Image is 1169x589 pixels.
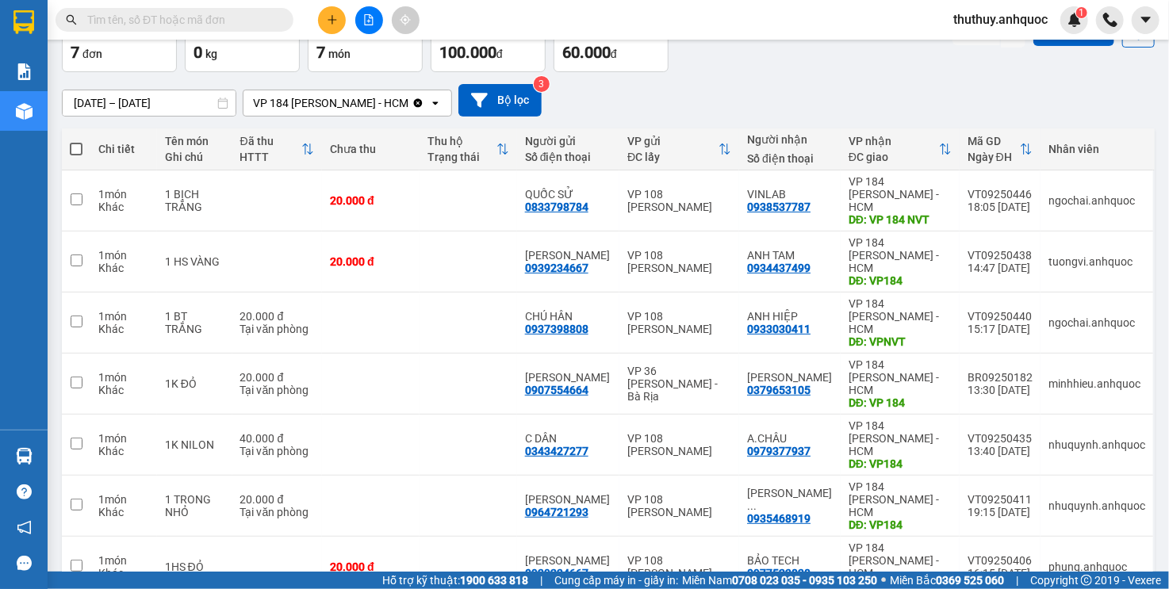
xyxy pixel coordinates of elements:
div: Chi tiết [98,143,149,155]
th: Toggle SortBy [841,128,960,170]
div: ANH HUY VINH [747,487,833,512]
div: 1HS ĐỎ [165,560,224,573]
div: Ghi chú [165,151,224,163]
div: VP 108 [PERSON_NAME] [627,554,731,579]
span: file-add [363,14,374,25]
input: Tìm tên, số ĐT hoặc mã đơn [87,11,274,29]
div: VINLAB [747,188,833,201]
div: HTTT [240,151,302,163]
span: 7 [71,43,79,62]
div: Trạng thái [427,151,496,163]
div: 0933030411 [747,323,811,335]
div: VT09250438 [968,249,1033,262]
th: Toggle SortBy [232,128,323,170]
div: CHỊ NHUNG [747,371,833,384]
span: 0 [194,43,202,62]
th: Toggle SortBy [619,128,739,170]
img: logo-vxr [13,10,34,34]
div: nhuquynh.anhquoc [1048,438,1145,451]
div: 0907554664 [525,384,588,396]
div: ngochai.anhquoc [1048,194,1145,207]
div: QUỐC SỬ [525,188,611,201]
span: 7 [316,43,325,62]
div: DĐ: VP184 [849,457,952,470]
span: kg [205,48,217,60]
span: 60.000 [562,43,611,62]
div: Tại văn phòng [240,506,315,518]
div: VP 108 [PERSON_NAME] [627,249,731,274]
div: phung.anhquoc [1048,560,1145,573]
div: Tại văn phòng [240,384,315,396]
img: solution-icon [16,63,33,80]
th: Toggle SortBy [960,128,1041,170]
div: VT09250435 [968,432,1033,445]
span: món [328,48,351,60]
div: VP 184 [PERSON_NAME] - HCM [253,95,408,111]
div: 1K ĐỎ [165,377,224,390]
div: VP 108 [PERSON_NAME] [627,493,731,518]
div: DĐ: VP184 [849,518,952,531]
input: Selected VP 184 Nguyễn Văn Trỗi - HCM. [410,95,412,111]
span: ⚪️ [881,577,886,583]
img: phone-icon [1103,13,1117,27]
div: 1 BỊCH TRẮNG [165,188,224,213]
strong: 0708 023 035 - 0935 103 250 [732,574,877,587]
div: ANH TUẤN [525,493,611,506]
div: Đã thu [240,135,302,147]
div: ANH LINH [525,554,611,567]
span: đ [496,48,503,60]
div: Khác [98,567,149,579]
span: Miền Bắc [890,572,1004,589]
svg: Clear value [412,97,424,109]
span: 100.000 [439,43,496,62]
button: plus [318,6,346,34]
button: caret-down [1132,6,1159,34]
div: 1K NILON [165,438,224,451]
div: 1 món [98,188,149,201]
div: A.CHÂU [747,432,833,445]
div: 1 món [98,371,149,384]
div: 20.000 đ [330,560,412,573]
span: aim [400,14,411,25]
div: 1 BT TRẮNG [165,310,224,335]
div: 40.000 đ [240,432,315,445]
div: Mã GD [968,135,1020,147]
div: Người nhận [747,133,833,146]
div: VP 108 [PERSON_NAME] [627,188,731,213]
span: notification [17,520,32,535]
div: 15:17 [DATE] [968,323,1033,335]
span: plus [327,14,338,25]
div: nhuquynh.anhquoc [1048,499,1145,512]
div: 0379653105 [747,384,811,396]
div: 0937398808 [525,323,588,335]
span: đơn [82,48,102,60]
div: VP 108 [PERSON_NAME] [627,432,731,457]
div: VP 184 [PERSON_NAME] - HCM [849,358,952,396]
div: Khác [98,201,149,213]
button: Đã thu100.000đ [431,15,546,72]
div: 20.000 đ [240,310,315,323]
div: BẢO TECH [747,554,833,567]
img: warehouse-icon [16,448,33,465]
div: CHÚ HÂN [525,310,611,323]
div: DĐ: VP 184 NVT [849,213,952,226]
div: 1 món [98,432,149,445]
div: tuongvi.anhquoc [1048,255,1145,268]
div: Thu hộ [427,135,496,147]
div: Khác [98,445,149,457]
div: 1 HS VÀNG [165,255,224,268]
div: VP gửi [627,135,719,147]
button: file-add [355,6,383,34]
div: 0833798784 [525,201,588,213]
div: VP 108 [PERSON_NAME] [627,310,731,335]
button: Bộ lọc [458,84,542,117]
div: Nhân viên [1048,143,1145,155]
div: BR09250182 [968,371,1033,384]
div: 20.000 đ [330,255,412,268]
span: question-circle [17,484,32,499]
div: 20.000 đ [330,194,412,207]
div: Số điện thoại [525,151,611,163]
div: 0343427277 [525,445,588,457]
div: 20.000 đ [240,493,315,506]
div: 0979377937 [747,445,811,457]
